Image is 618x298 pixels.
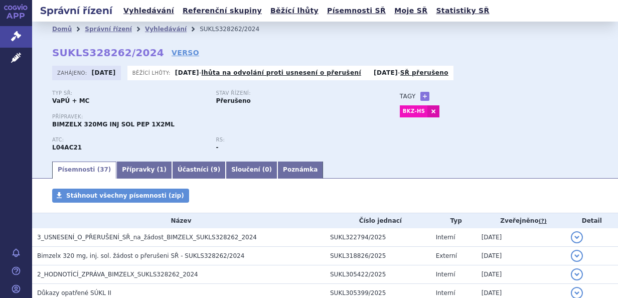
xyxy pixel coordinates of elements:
[120,4,177,18] a: Vyhledávání
[175,69,199,76] strong: [DATE]
[52,114,380,120] p: Přípravek:
[85,26,132,33] a: Správní řízení
[566,213,618,228] th: Detail
[200,22,272,37] li: SUKLS328262/2024
[400,90,416,102] h3: Tagy
[37,234,257,241] span: 3_USNESENÍ_O_PŘERUŠENÍ_SŘ_na_žádost_BIMZELX_SUKLS328262_2024
[267,4,322,18] a: Běžící lhůty
[324,4,389,18] a: Písemnosti SŘ
[325,247,431,265] td: SUKL318826/2025
[325,228,431,247] td: SUKL322794/2025
[52,144,82,151] strong: BIMEKIZUMAB
[32,4,120,18] h2: Správní řízení
[539,218,547,225] abbr: (?)
[52,97,89,104] strong: VaPÚ + MC
[325,265,431,284] td: SUKL305422/2025
[391,4,430,18] a: Moje SŘ
[213,166,217,173] span: 9
[571,268,583,280] button: detail
[172,162,226,179] a: Účastníci (9)
[32,213,325,228] th: Název
[92,69,116,76] strong: [DATE]
[132,69,173,77] span: Běžící lhůty:
[277,162,323,179] a: Poznámka
[420,92,429,101] a: +
[400,69,448,76] a: SŘ přerušeno
[436,271,455,278] span: Interní
[37,252,244,259] span: Bimzelx 320 mg, inj. sol. žádost o přerušeni SŘ - SUKLS328262/2024
[100,166,108,173] span: 37
[145,26,187,33] a: Vyhledávání
[175,69,361,77] p: -
[52,26,72,33] a: Domů
[180,4,265,18] a: Referenční skupiny
[52,189,189,203] a: Stáhnout všechny písemnosti (zip)
[37,289,111,296] span: Důkazy opatřené SÚKL II
[216,137,369,143] p: RS:
[374,69,448,77] p: -
[57,69,89,77] span: Zahájeno:
[571,250,583,262] button: detail
[66,192,184,199] span: Stáhnout všechny písemnosti (zip)
[52,90,206,96] p: Typ SŘ:
[477,265,566,284] td: [DATE]
[216,97,250,104] strong: Přerušeno
[436,252,457,259] span: Externí
[477,247,566,265] td: [DATE]
[172,48,199,58] a: VERSO
[477,228,566,247] td: [DATE]
[37,271,198,278] span: 2_HODNOTÍCÍ_ZPRÁVA_BIMZELX_SUKLS328262_2024
[52,47,164,59] strong: SUKLS328262/2024
[433,4,492,18] a: Statistiky SŘ
[374,69,398,76] strong: [DATE]
[325,213,431,228] th: Číslo jednací
[400,105,428,117] a: BKZ-HS
[226,162,277,179] a: Sloučení (0)
[571,231,583,243] button: detail
[52,137,206,143] p: ATC:
[202,69,361,76] a: lhůta na odvolání proti usnesení o přerušení
[216,90,369,96] p: Stav řízení:
[52,162,116,179] a: Písemnosti (37)
[116,162,172,179] a: Přípravky (1)
[160,166,164,173] span: 1
[436,289,455,296] span: Interní
[477,213,566,228] th: Zveřejněno
[216,144,218,151] strong: -
[52,121,175,128] span: BIMZELX 320MG INJ SOL PEP 1X2ML
[436,234,455,241] span: Interní
[431,213,477,228] th: Typ
[265,166,269,173] span: 0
